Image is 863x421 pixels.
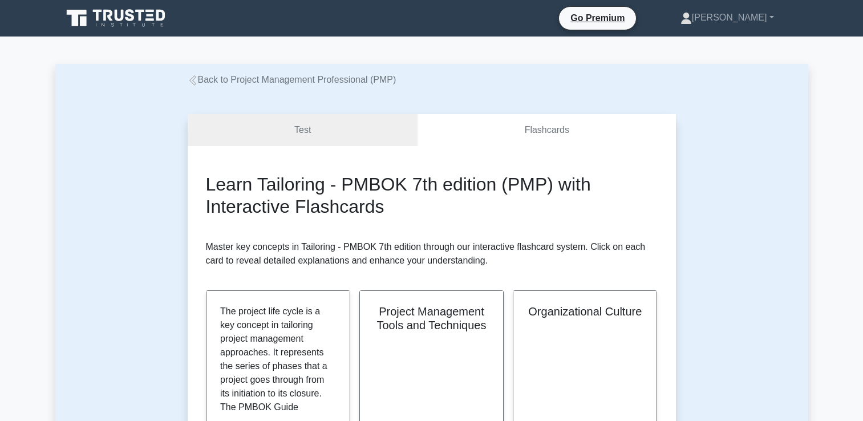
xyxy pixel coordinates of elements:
[374,305,489,332] h2: Project Management Tools and Techniques
[188,114,418,147] a: Test
[206,240,658,268] p: Master key concepts in Tailoring - PMBOK 7th edition through our interactive flashcard system. Cl...
[653,6,801,29] a: [PERSON_NAME]
[188,75,396,84] a: Back to Project Management Professional (PMP)
[527,305,643,318] h2: Organizational Culture
[418,114,675,147] a: Flashcards
[206,173,658,217] h2: Learn Tailoring - PMBOK 7th edition (PMP) with Interactive Flashcards
[564,11,631,25] a: Go Premium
